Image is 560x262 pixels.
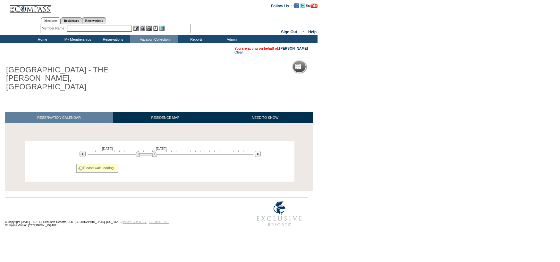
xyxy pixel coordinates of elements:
td: Vacation Collection [130,35,178,43]
td: My Memberships [59,35,95,43]
a: Help [308,30,317,34]
img: Next [255,151,261,157]
a: Reservations [82,17,106,24]
td: Follow Us :: [271,3,294,8]
img: Become our fan on Facebook [294,3,299,8]
img: Impersonate [146,26,152,31]
td: Reservations [95,35,130,43]
span: [DATE] [156,147,167,151]
a: Become our fan on Facebook [294,4,299,7]
span: You are acting on behalf of: [234,46,308,50]
td: Admin [213,35,249,43]
a: NEED TO KNOW [217,112,313,123]
span: [DATE] [102,147,113,151]
a: Clear [234,50,243,54]
a: TERMS OF USE [149,220,169,224]
a: RESIDENCE MAP [113,112,218,123]
td: Home [24,35,59,43]
span: :: [301,30,304,34]
a: Follow us on Twitter [300,4,305,7]
a: Sign Out [281,30,297,34]
img: b_edit.gif [133,26,139,31]
img: Reservations [153,26,158,31]
a: RESERVATION CALENDAR [5,112,113,123]
img: spinner2.gif [78,166,83,171]
a: Residences [61,17,82,24]
h5: Reservation Calendar [303,65,352,69]
img: Follow us on Twitter [300,3,305,8]
a: [PERSON_NAME] [279,46,308,50]
a: PRIVACY POLICY [123,220,147,224]
a: Members [41,17,61,24]
td: Reports [178,35,213,43]
div: Please wait, loading... [76,164,119,173]
a: Subscribe to our YouTube Channel [306,4,318,7]
h1: [GEOGRAPHIC_DATA] - THE [PERSON_NAME], [GEOGRAPHIC_DATA] [5,64,148,92]
img: Subscribe to our YouTube Channel [306,4,318,8]
img: View [140,26,145,31]
img: Exclusive Resorts [250,198,308,230]
td: © Copyright [DATE] - [DATE]. Exclusive Resorts, LLC. [GEOGRAPHIC_DATA], [US_STATE]. Compass Versi... [5,198,229,230]
img: b_calculator.gif [159,26,165,31]
div: Member Name: [42,26,66,31]
img: Previous [80,151,86,157]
